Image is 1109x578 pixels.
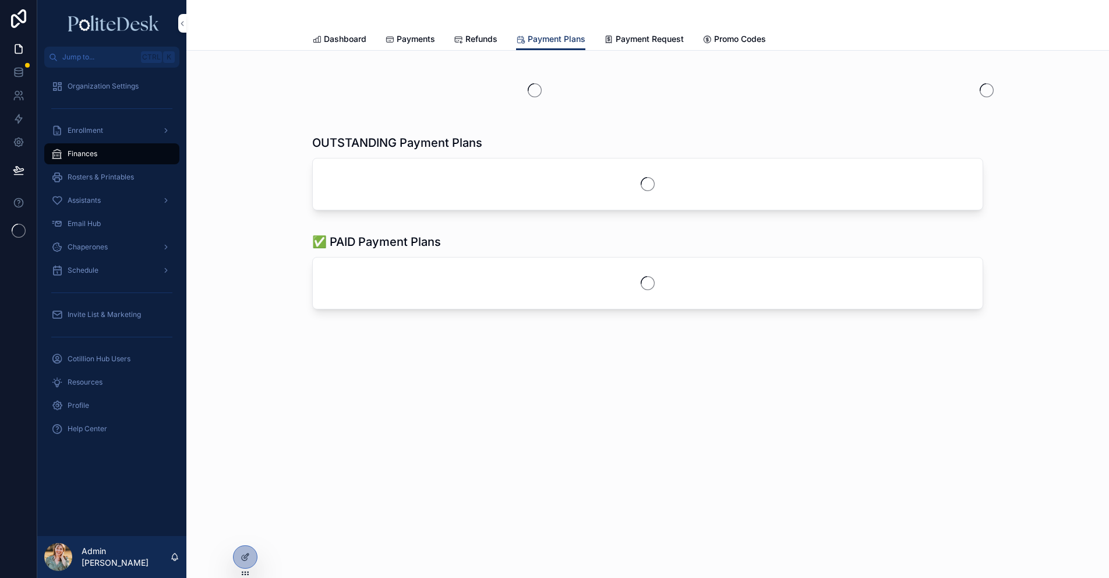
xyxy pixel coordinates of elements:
h1: OUTSTANDING Payment Plans [312,135,482,151]
span: Cotillion Hub Users [68,354,130,364]
span: Chaperones [68,242,108,252]
a: Rosters & Printables [44,167,179,188]
span: Assistants [68,196,101,205]
a: Profile [44,395,179,416]
a: Refunds [454,29,497,52]
span: Payments [397,33,435,45]
span: Resources [68,378,103,387]
span: Payment Plans [528,33,585,45]
a: Email Hub [44,213,179,234]
span: Profile [68,401,89,410]
span: Invite List & Marketing [68,310,141,319]
span: K [164,52,174,62]
a: Payment Plans [516,29,585,51]
a: Payment Request [604,29,684,52]
span: Finances [68,149,97,158]
span: Jump to... [62,52,136,62]
a: Resources [44,372,179,393]
p: Admin [PERSON_NAME] [82,545,170,569]
span: Rosters & Printables [68,172,134,182]
a: Promo Codes [702,29,766,52]
span: Help Center [68,424,107,433]
a: Dashboard [312,29,366,52]
span: Refunds [465,33,497,45]
span: Enrollment [68,126,103,135]
a: Help Center [44,418,179,439]
a: Cotillion Hub Users [44,348,179,369]
span: Email Hub [68,219,101,228]
a: Invite List & Marketing [44,304,179,325]
a: Chaperones [44,237,179,258]
img: App logo [60,14,164,33]
span: Dashboard [324,33,366,45]
a: Organization Settings [44,76,179,97]
span: Organization Settings [68,82,139,91]
a: Payments [385,29,435,52]
div: scrollable content [37,68,186,454]
span: Promo Codes [714,33,766,45]
span: Ctrl [141,51,162,63]
span: Payment Request [616,33,684,45]
h1: ✅ PAID Payment Plans [312,234,441,250]
a: Schedule [44,260,179,281]
a: Enrollment [44,120,179,141]
span: Schedule [68,266,98,275]
a: Finances [44,143,179,164]
a: Assistants [44,190,179,211]
button: Jump to...CtrlK [44,47,179,68]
